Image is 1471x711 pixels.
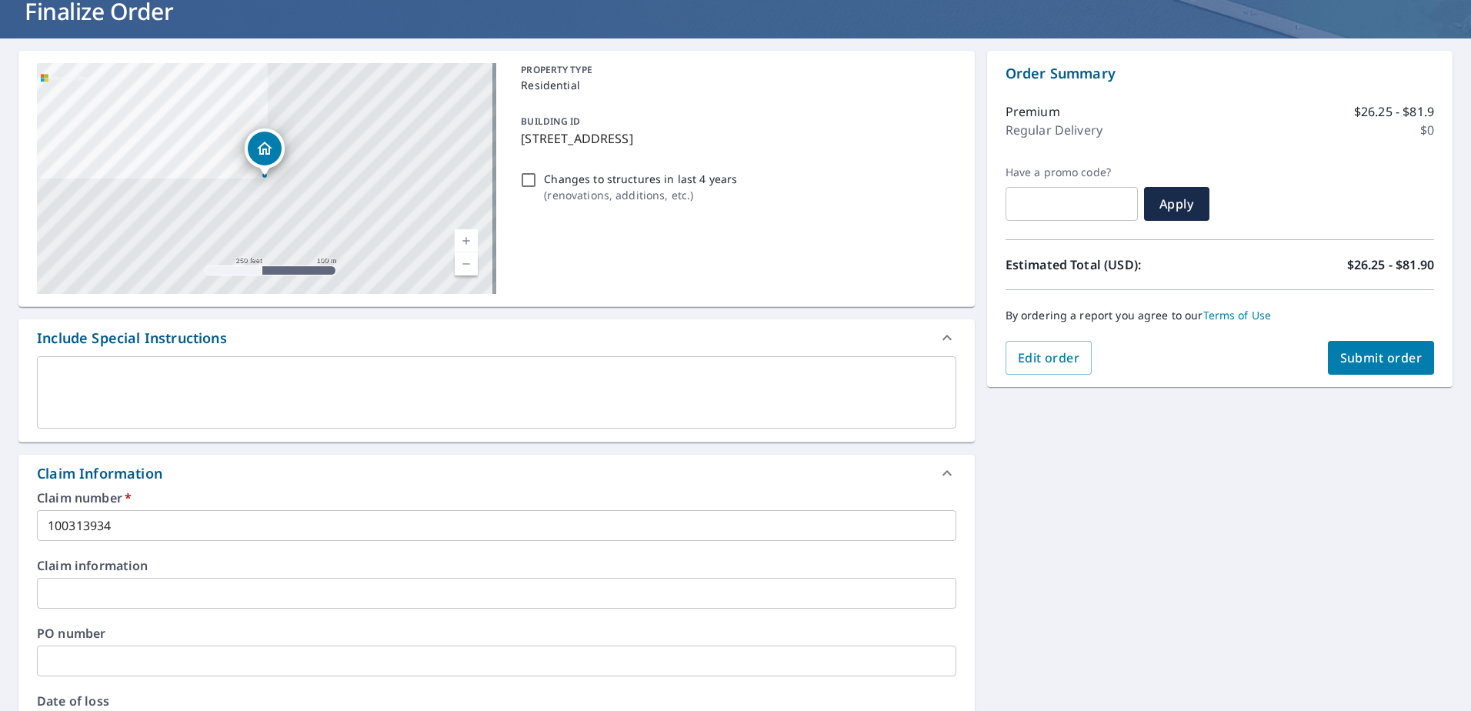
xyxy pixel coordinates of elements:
[1006,121,1102,139] p: Regular Delivery
[1006,341,1092,375] button: Edit order
[37,463,162,484] div: Claim Information
[521,77,949,93] p: Residential
[521,115,580,128] p: BUILDING ID
[37,627,956,639] label: PO number
[1018,349,1080,366] span: Edit order
[37,559,956,572] label: Claim information
[521,63,949,77] p: PROPERTY TYPE
[1144,187,1209,221] button: Apply
[521,129,949,148] p: [STREET_ADDRESS]
[1340,349,1423,366] span: Submit order
[1354,102,1434,121] p: $26.25 - $81.9
[37,328,227,349] div: Include Special Instructions
[1328,341,1435,375] button: Submit order
[544,187,737,203] p: ( renovations, additions, etc. )
[1006,165,1138,179] label: Have a promo code?
[1420,121,1434,139] p: $0
[1006,255,1220,274] p: Estimated Total (USD):
[455,229,478,252] a: Current Level 17, Zoom In
[37,695,487,707] label: Date of loss
[18,455,975,492] div: Claim Information
[1203,308,1272,322] a: Terms of Use
[1347,255,1434,274] p: $26.25 - $81.90
[245,129,285,176] div: Dropped pin, building 1, Residential property, 574 Bottlebrush Loop Sanford, FL 32771
[18,319,975,356] div: Include Special Instructions
[1156,195,1197,212] span: Apply
[455,252,478,275] a: Current Level 17, Zoom Out
[544,171,737,187] p: Changes to structures in last 4 years
[1006,102,1060,121] p: Premium
[1006,63,1434,84] p: Order Summary
[37,492,956,504] label: Claim number
[1006,309,1434,322] p: By ordering a report you agree to our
